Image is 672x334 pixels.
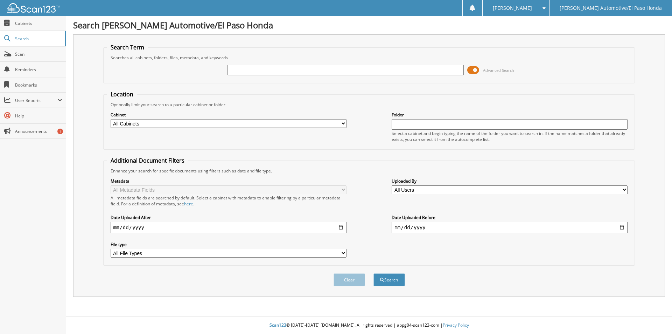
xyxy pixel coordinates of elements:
[111,195,346,207] div: All metadata fields are searched by default. Select a cabinet with metadata to enable filtering b...
[107,55,631,61] div: Searches all cabinets, folders, files, metadata, and keywords
[15,20,62,26] span: Cabinets
[66,317,672,334] div: © [DATE]-[DATE] [DOMAIN_NAME]. All rights reserved | appg04-scan123-com |
[111,241,346,247] label: File type
[15,51,62,57] span: Scan
[443,322,469,328] a: Privacy Policy
[107,168,631,174] div: Enhance your search for specific documents using filters such as date and file type.
[334,273,365,286] button: Clear
[111,214,346,220] label: Date Uploaded After
[15,113,62,119] span: Help
[15,97,57,103] span: User Reports
[7,3,59,13] img: scan123-logo-white.svg
[15,128,62,134] span: Announcements
[15,36,61,42] span: Search
[269,322,286,328] span: Scan123
[392,222,628,233] input: end
[184,201,193,207] a: here
[15,82,62,88] span: Bookmarks
[483,68,514,73] span: Advanced Search
[107,102,631,108] div: Optionally limit your search to a particular cabinet or folder
[392,214,628,220] label: Date Uploaded Before
[57,129,63,134] div: 1
[107,90,137,98] legend: Location
[392,112,628,118] label: Folder
[107,157,188,164] legend: Additional Document Filters
[111,222,346,233] input: start
[392,130,628,142] div: Select a cabinet and begin typing the name of the folder you want to search in. If the name match...
[560,6,662,10] span: [PERSON_NAME] Automotive/El Paso Honda
[493,6,532,10] span: [PERSON_NAME]
[73,19,665,31] h1: Search [PERSON_NAME] Automotive/El Paso Honda
[111,112,346,118] label: Cabinet
[15,67,62,73] span: Reminders
[111,178,346,184] label: Metadata
[373,273,405,286] button: Search
[107,43,148,51] legend: Search Term
[392,178,628,184] label: Uploaded By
